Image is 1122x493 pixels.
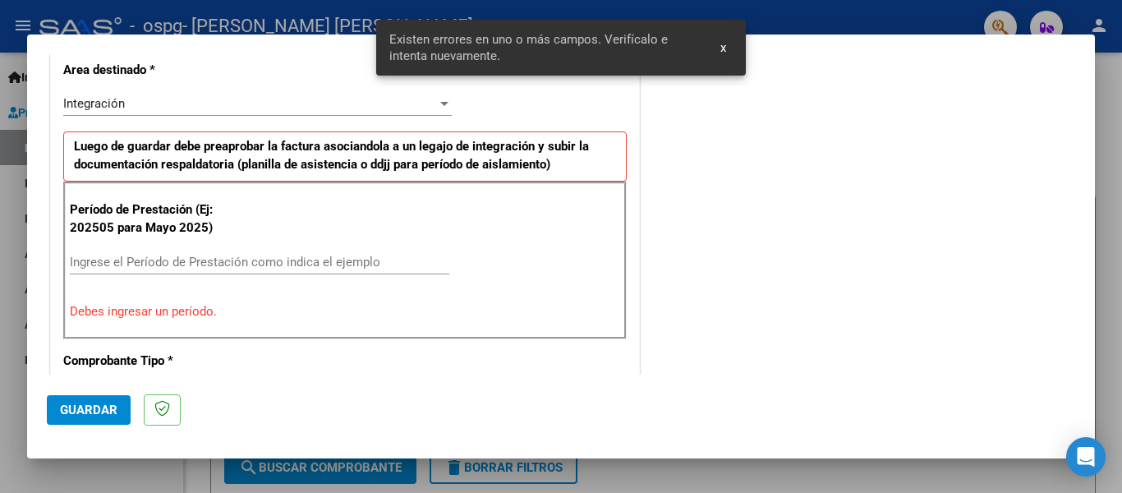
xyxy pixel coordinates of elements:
div: Open Intercom Messenger [1066,437,1106,477]
p: Debes ingresar un período. [70,302,620,321]
p: Comprobante Tipo * [63,352,232,371]
p: Area destinado * [63,61,232,80]
span: x [720,40,726,55]
span: Existen errores en uno o más campos. Verifícalo e intenta nuevamente. [389,31,701,64]
span: Guardar [60,403,117,417]
button: Guardar [47,395,131,425]
p: Período de Prestación (Ej: 202505 para Mayo 2025) [70,200,235,237]
button: x [707,33,739,62]
span: Integración [63,96,125,111]
strong: Luego de guardar debe preaprobar la factura asociandola a un legajo de integración y subir la doc... [74,139,589,173]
